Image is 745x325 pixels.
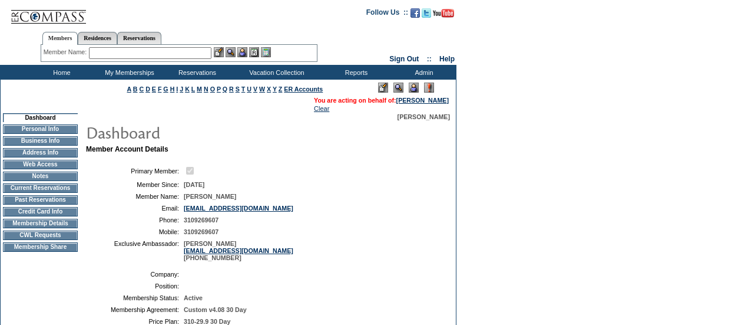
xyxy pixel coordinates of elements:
a: I [176,86,178,93]
td: My Memberships [94,65,162,80]
td: Personal Info [3,124,78,134]
a: J [180,86,183,93]
a: C [139,86,144,93]
span: [PERSON_NAME] [398,113,450,120]
span: 3109269607 [184,228,218,235]
td: Mobile: [91,228,179,235]
img: pgTtlDashboard.gif [85,120,321,144]
a: W [259,86,265,93]
a: O [210,86,215,93]
td: CWL Requests [3,231,78,240]
td: Price Plan: [91,318,179,325]
td: Follow Us :: [366,7,408,21]
a: R [229,86,234,93]
img: b_calculator.gif [261,47,271,57]
span: You are acting on behalf of: [314,97,449,104]
a: [EMAIL_ADDRESS][DOMAIN_NAME] [184,247,293,254]
a: A [127,86,131,93]
a: Q [223,86,227,93]
td: Membership Status: [91,294,179,301]
img: Impersonate [237,47,247,57]
img: Edit Mode [378,83,388,93]
td: Current Reservations [3,183,78,193]
td: Web Access [3,160,78,169]
td: Past Reservations [3,195,78,205]
td: Member Name: [91,193,179,200]
b: Member Account Details [86,145,168,153]
span: [PERSON_NAME] [184,193,236,200]
img: View Mode [393,83,403,93]
img: Log Concern/Member Elevation [424,83,434,93]
a: K [185,86,190,93]
td: Email: [91,205,179,212]
a: N [204,86,208,93]
a: [PERSON_NAME] [396,97,449,104]
td: Primary Member: [91,165,179,176]
span: Active [184,294,203,301]
a: ER Accounts [284,86,323,93]
td: Dashboard [3,113,78,122]
a: Clear [314,105,329,112]
img: View [226,47,236,57]
div: Member Name: [44,47,89,57]
td: Membership Details [3,219,78,228]
a: M [197,86,202,93]
td: Position: [91,283,179,290]
td: Vacation Collection [230,65,321,80]
td: Address Info [3,148,78,157]
a: [EMAIL_ADDRESS][DOMAIN_NAME] [184,205,293,212]
td: Reservations [162,65,230,80]
img: b_edit.gif [214,47,224,57]
span: [PERSON_NAME] [PHONE_NUMBER] [184,240,293,261]
a: Subscribe to our YouTube Channel [433,12,454,19]
a: E [152,86,156,93]
td: Business Info [3,136,78,146]
a: Z [279,86,283,93]
a: V [253,86,257,93]
td: Phone: [91,216,179,224]
a: S [236,86,240,93]
a: Help [439,55,455,63]
a: F [158,86,162,93]
td: Notes [3,172,78,181]
a: Members [42,32,78,45]
td: Home [27,65,94,80]
a: U [247,86,251,93]
a: B [133,86,138,93]
span: 3109269607 [184,216,218,224]
a: D [145,86,150,93]
a: P [217,86,221,93]
img: Subscribe to our YouTube Channel [433,9,454,18]
span: 310-29.9 30 Day [184,318,230,325]
a: H [170,86,175,93]
a: Y [273,86,277,93]
span: :: [427,55,432,63]
a: L [191,86,195,93]
td: Admin [389,65,456,80]
a: Sign Out [389,55,419,63]
td: Membership Share [3,242,78,252]
td: Membership Agreement: [91,306,179,313]
img: Follow us on Twitter [422,8,431,18]
a: Become our fan on Facebook [410,12,420,19]
td: Member Since: [91,181,179,188]
a: Follow us on Twitter [422,12,431,19]
a: Residences [78,32,117,44]
a: G [163,86,168,93]
td: Reports [321,65,389,80]
img: Become our fan on Facebook [410,8,420,18]
td: Credit Card Info [3,207,78,216]
img: Reservations [249,47,259,57]
a: X [267,86,271,93]
td: Company: [91,271,179,278]
span: [DATE] [184,181,204,188]
a: T [241,86,246,93]
a: Reservations [117,32,161,44]
td: Exclusive Ambassador: [91,240,179,261]
img: Impersonate [409,83,419,93]
span: Custom v4.08 30 Day [184,306,247,313]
